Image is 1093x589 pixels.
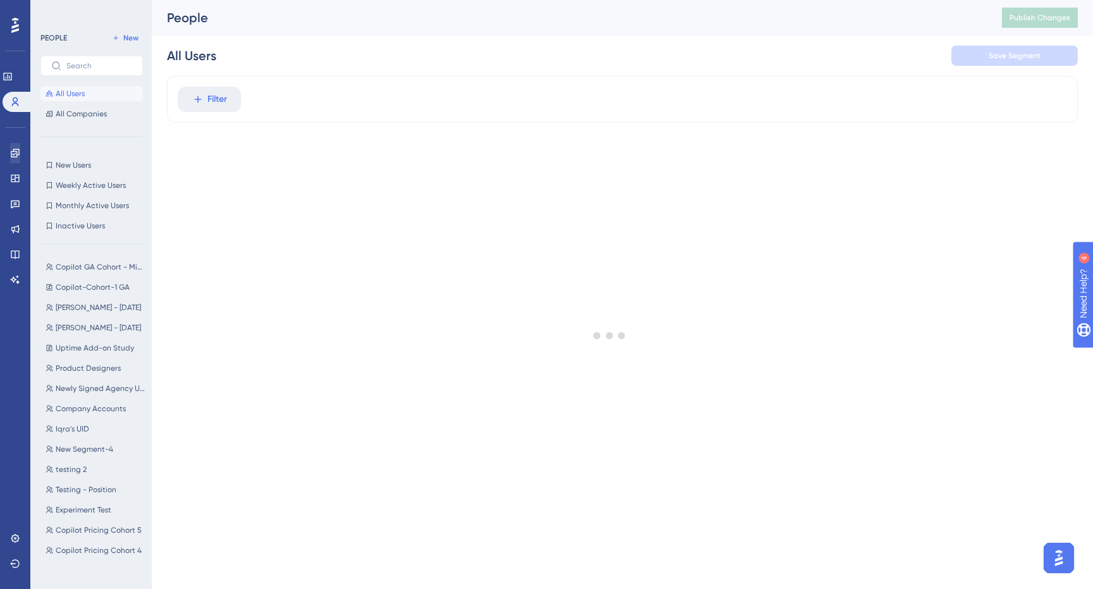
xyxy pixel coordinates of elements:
[88,6,92,16] div: 4
[40,320,151,335] button: [PERSON_NAME] - [DATE]
[123,33,139,43] span: New
[40,401,151,416] button: Company Accounts
[40,442,151,457] button: New Segment-4
[56,545,142,555] span: Copilot Pricing Cohort 4
[30,3,79,18] span: Need Help?
[56,201,129,211] span: Monthly Active Users
[56,566,141,576] span: Copilot Pricing Cohort 3
[56,424,89,434] span: Iqra's UID
[56,363,121,373] span: Product Designers
[56,444,113,454] span: New Segment-4
[989,51,1041,61] span: Save Segment
[167,47,216,65] div: All Users
[56,485,116,495] span: Testing - Position
[108,30,143,46] button: New
[56,323,141,333] span: [PERSON_NAME] - [DATE]
[56,282,130,292] span: Copilot-Cohort-1 GA
[40,482,151,497] button: Testing - Position
[40,361,151,376] button: Product Designers
[40,340,151,356] button: Uptime Add-on Study
[56,302,141,313] span: [PERSON_NAME] - [DATE]
[951,46,1078,66] button: Save Segment
[40,502,151,518] button: Experiment Test
[40,523,151,538] button: Copilot Pricing Cohort 5
[56,505,111,515] span: Experiment Test
[56,221,105,231] span: Inactive Users
[40,198,143,213] button: Monthly Active Users
[40,259,151,275] button: Copilot GA Cohort - Mixpanel
[40,33,67,43] div: PEOPLE
[40,462,151,477] button: testing 2
[40,86,143,101] button: All Users
[40,300,151,315] button: [PERSON_NAME] - [DATE]
[66,61,132,70] input: Search
[40,421,151,437] button: Iqra's UID
[56,180,126,190] span: Weekly Active Users
[56,525,142,535] span: Copilot Pricing Cohort 5
[167,9,970,27] div: People
[40,106,143,121] button: All Companies
[1040,539,1078,577] iframe: UserGuiding AI Assistant Launcher
[40,543,151,558] button: Copilot Pricing Cohort 4
[40,381,151,396] button: Newly Signed Agency Users with at least 1 application
[56,383,145,394] span: Newly Signed Agency Users with at least 1 application
[56,89,85,99] span: All Users
[56,109,107,119] span: All Companies
[1010,13,1070,23] span: Publish Changes
[56,262,145,272] span: Copilot GA Cohort - Mixpanel
[56,343,134,353] span: Uptime Add-on Study
[40,563,151,578] button: Copilot Pricing Cohort 3
[1002,8,1078,28] button: Publish Changes
[40,218,143,233] button: Inactive Users
[40,178,143,193] button: Weekly Active Users
[56,404,126,414] span: Company Accounts
[40,158,143,173] button: New Users
[56,464,87,474] span: testing 2
[40,280,151,295] button: Copilot-Cohort-1 GA
[56,160,91,170] span: New Users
